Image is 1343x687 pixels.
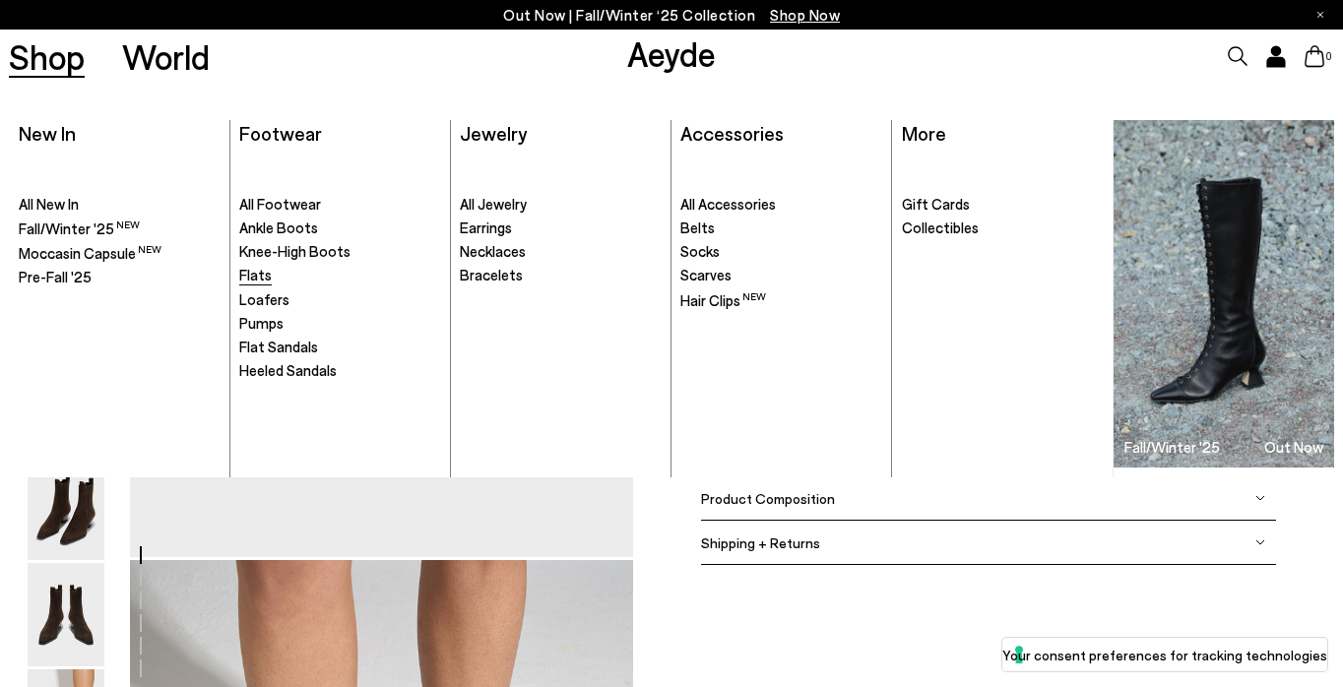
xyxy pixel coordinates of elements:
span: Shipping + Returns [701,533,820,550]
span: Pre-Fall '25 [19,268,92,285]
h3: Out Now [1264,440,1323,455]
span: Belts [680,219,715,236]
img: svg%3E [1255,493,1265,503]
a: Scarves [680,266,881,285]
a: Shop [9,39,85,74]
p: Out Now | Fall/Winter ‘25 Collection [503,3,840,28]
a: All Jewelry [460,195,661,215]
a: Accessories [680,121,784,145]
a: Aeyde [627,32,716,74]
a: Hair Clips [680,290,881,311]
a: Socks [680,242,881,262]
span: Heeled Sandals [239,361,337,379]
a: Ankle Boots [239,219,440,238]
a: Heeled Sandals [239,361,440,381]
span: Necklaces [460,242,526,260]
a: Jewelry [460,121,527,145]
a: New In [19,121,76,145]
a: Bracelets [460,266,661,285]
span: Flats [239,266,272,283]
a: Necklaces [460,242,661,262]
span: All Accessories [680,195,776,213]
a: All Footwear [239,195,440,215]
span: 0 [1324,51,1334,62]
label: Your consent preferences for tracking technologies [1002,645,1327,665]
a: Earrings [460,219,661,238]
span: All New In [19,195,79,213]
span: Bracelets [460,266,523,283]
a: Fall/Winter '25 Out Now [1114,120,1333,468]
img: Agata Suede Ankle Boots - Image 4 [28,457,104,560]
span: Product Composition [701,489,835,506]
span: Pumps [239,314,284,332]
span: Collectibles [902,219,979,236]
a: Moccasin Capsule [19,243,220,264]
a: Pre-Fall '25 [19,268,220,287]
span: Flat Sandals [239,338,318,355]
span: Navigate to /collections/new-in [770,6,840,24]
a: Belts [680,219,881,238]
span: Fall/Winter '25 [19,219,140,237]
a: 0 [1305,45,1324,67]
a: Collectibles [902,219,1104,238]
a: Flat Sandals [239,338,440,357]
a: Knee-High Boots [239,242,440,262]
span: Loafers [239,290,289,308]
a: Fall/Winter '25 [19,219,220,239]
a: More [902,121,946,145]
a: Flats [239,266,440,285]
img: Agata Suede Ankle Boots - Image 5 [28,563,104,666]
a: Gift Cards [902,195,1104,215]
a: All Accessories [680,195,881,215]
a: All New In [19,195,220,215]
h3: Fall/Winter '25 [1124,440,1220,455]
a: Pumps [239,314,440,334]
span: All Jewelry [460,195,527,213]
span: Moccasin Capsule [19,244,161,262]
button: Your consent preferences for tracking technologies [1002,638,1327,671]
span: Knee-High Boots [239,242,351,260]
span: Gift Cards [902,195,970,213]
span: Hair Clips [680,291,766,309]
span: Earrings [460,219,512,236]
span: Socks [680,242,720,260]
img: svg%3E [1255,537,1265,547]
img: Group_1295_900x.jpg [1114,120,1333,468]
span: Scarves [680,266,732,283]
span: Ankle Boots [239,219,318,236]
a: World [122,39,210,74]
a: Loafers [239,290,440,310]
a: Footwear [239,121,322,145]
span: All Footwear [239,195,321,213]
